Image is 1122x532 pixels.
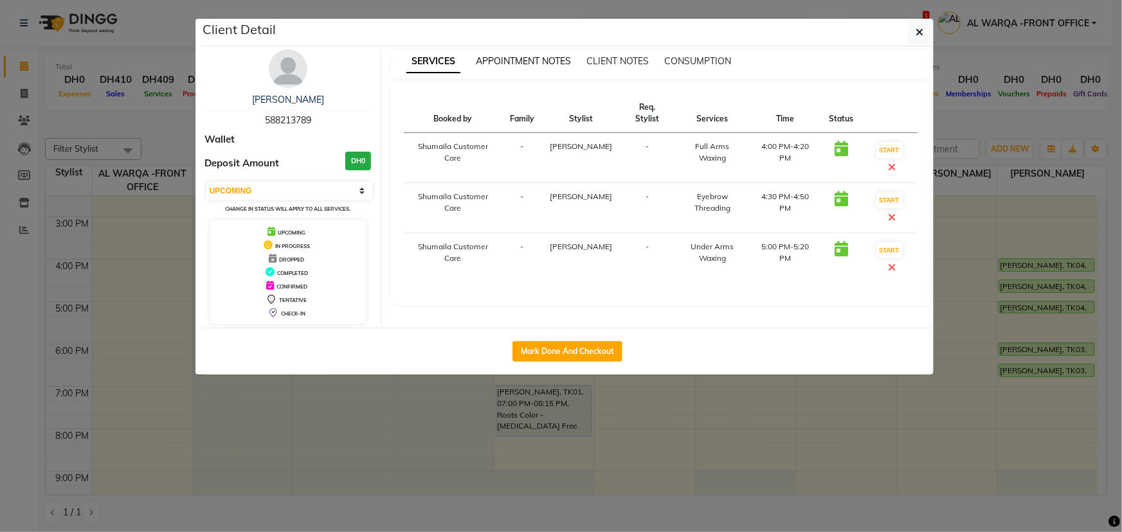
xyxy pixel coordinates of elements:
[750,233,822,283] td: 5:00 PM-5:20 PM
[277,270,308,276] span: COMPLETED
[750,133,822,183] td: 4:00 PM-4:20 PM
[279,297,307,303] span: TENTATIVE
[502,233,542,283] td: -
[750,94,822,133] th: Time
[203,20,276,39] h5: Client Detail
[278,229,305,236] span: UPCOMING
[620,133,675,183] td: -
[683,191,742,214] div: Eyebrow Threading
[476,55,571,67] span: APPOINTMENT NOTES
[876,242,903,258] button: START
[345,152,371,170] h3: DH0
[276,283,307,290] span: CONFIRMED
[512,341,622,362] button: Mark Done And Checkout
[252,94,324,105] a: [PERSON_NAME]
[675,94,750,133] th: Services
[550,242,612,251] span: [PERSON_NAME]
[502,133,542,183] td: -
[542,94,620,133] th: Stylist
[876,142,903,158] button: START
[550,191,612,201] span: [PERSON_NAME]
[404,233,502,283] td: Shumaila Customer Care
[275,243,310,249] span: IN PROGRESS
[750,183,822,233] td: 4:30 PM-4:50 PM
[404,94,502,133] th: Booked by
[404,183,502,233] td: Shumaila Customer Care
[586,55,649,67] span: CLIENT NOTES
[876,192,903,208] button: START
[281,310,305,317] span: CHECK-IN
[265,114,311,126] span: 588213789
[225,206,350,212] small: Change in status will apply to all services.
[550,141,612,151] span: [PERSON_NAME]
[664,55,731,67] span: CONSUMPTION
[502,94,542,133] th: Family
[205,132,235,147] span: Wallet
[620,233,675,283] td: -
[620,183,675,233] td: -
[822,94,862,133] th: Status
[269,49,307,88] img: avatar
[279,256,304,263] span: DROPPED
[620,94,675,133] th: Req. Stylist
[683,141,742,164] div: Full Arms Waxing
[406,50,460,73] span: SERVICES
[205,156,280,171] span: Deposit Amount
[683,241,742,264] div: Under Arms Waxing
[502,183,542,233] td: -
[404,133,502,183] td: Shumaila Customer Care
